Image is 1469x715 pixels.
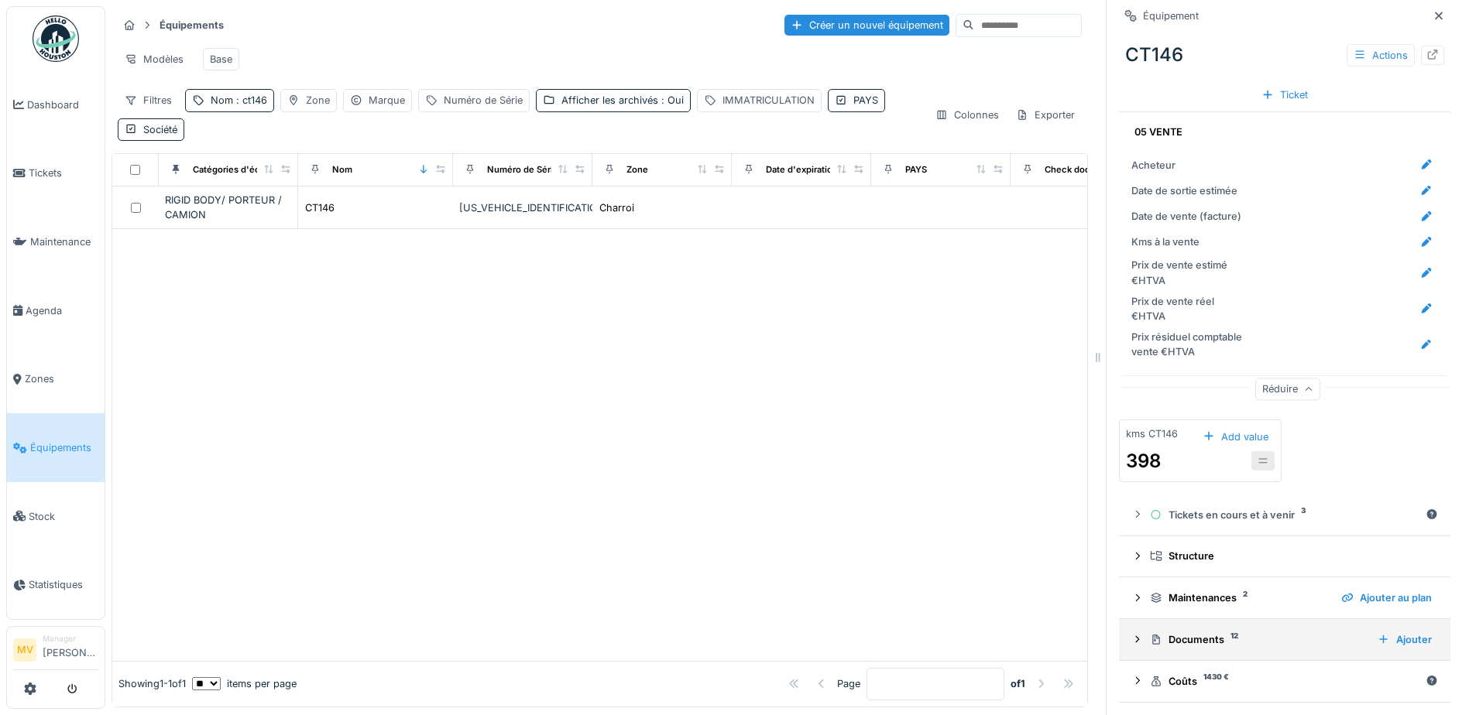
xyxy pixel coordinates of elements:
[784,15,949,36] div: Créer un nouvel équipement
[332,163,352,176] div: Nom
[192,676,297,691] div: items per page
[1125,583,1444,612] summary: Maintenances2Ajouter au plan
[30,440,98,455] span: Équipements
[7,207,105,276] a: Maintenance
[43,633,98,666] li: [PERSON_NAME]
[1125,667,1444,696] summary: Coûts1430 €
[1125,501,1444,529] summary: Tickets en cours et à venir3
[837,676,860,691] div: Page
[626,163,648,176] div: Zone
[13,638,36,662] li: MV
[1150,632,1365,647] div: Documents
[1131,294,1248,323] div: Prix de vente réel €HTVA
[1011,676,1025,691] strong: of 1
[7,551,105,620] a: Statistiques
[1126,447,1161,475] div: 398
[853,93,878,108] div: PAYS
[233,94,267,106] span: : ct146
[1134,125,1429,139] div: 05 VENTE
[658,94,684,106] span: : Oui
[193,163,300,176] div: Catégories d'équipement
[487,163,558,176] div: Numéro de Série
[1119,35,1450,75] div: CT146
[1128,118,1441,146] summary: 05 VENTE
[722,93,815,108] div: IMMATRICULATION
[1335,587,1438,608] div: Ajouter au plan
[459,200,586,215] div: [US_VEHICLE_IDENTIFICATION_NUMBER]
[33,15,79,62] img: Badge_color-CXgf-gQk.svg
[165,193,291,222] div: RIGID BODY/ PORTEUR / CAMION
[905,163,927,176] div: PAYS
[27,97,98,112] span: Dashboard
[561,93,684,108] div: Afficher les archivés
[1150,549,1432,563] div: Structure
[444,93,523,108] div: Numéro de Série
[29,166,98,180] span: Tickets
[13,633,98,670] a: MV Manager[PERSON_NAME]
[25,371,98,386] span: Zones
[928,104,1006,126] div: Colonnes
[29,577,98,592] span: Statistiques
[7,276,105,345] a: Agenda
[1347,44,1415,67] div: Actions
[43,633,98,645] div: Manager
[1131,209,1248,224] div: Date de vente (facture)
[305,200,335,215] div: CT146
[1045,163,1138,176] div: Check document date
[1131,258,1248,287] div: Prix de vente estimé €HTVA
[766,163,838,176] div: Date d'expiration
[369,93,405,108] div: Marque
[1150,508,1419,522] div: Tickets en cours et à venir
[211,93,267,108] div: Nom
[7,139,105,208] a: Tickets
[599,200,634,215] div: Charroi
[1150,590,1329,605] div: Maintenances
[7,345,105,414] a: Zones
[1196,426,1275,447] div: Add value
[1255,84,1314,105] div: Ticket
[1126,426,1178,441] div: kms CT146
[26,303,98,318] span: Agenda
[29,509,98,524] span: Stock
[1131,234,1248,249] div: Kms à la vente
[210,52,232,67] div: Base
[153,18,230,32] strong: Équipements
[1143,9,1199,23] div: Équipement
[306,93,330,108] div: Zone
[118,89,179,111] div: Filtres
[30,234,98,249] span: Maintenance
[1131,183,1248,198] div: Date de sortie estimée
[1125,625,1444,654] summary: Documents12Ajouter
[1009,104,1082,126] div: Exporter
[1131,330,1248,359] div: Prix résiduel comptable vente €HTVA
[7,413,105,482] a: Équipements
[143,122,177,137] div: Société
[1255,378,1320,401] div: Réduire
[1371,629,1438,650] div: Ajouter
[1125,542,1444,571] summary: Structure
[1150,674,1419,689] div: Coûts
[118,48,190,70] div: Modèles
[118,676,186,691] div: Showing 1 - 1 of 1
[7,482,105,551] a: Stock
[1131,158,1248,173] div: Acheteur
[7,70,105,139] a: Dashboard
